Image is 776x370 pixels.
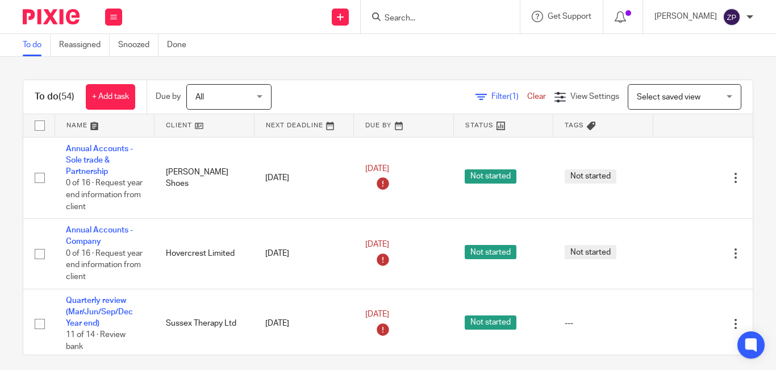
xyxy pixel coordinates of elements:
a: To do [23,34,51,56]
img: svg%3E [723,8,741,26]
span: Not started [465,169,516,184]
div: --- [565,318,642,329]
h1: To do [35,91,74,103]
p: Due by [156,91,181,102]
td: Hovercrest Limited [155,219,255,289]
td: [DATE] [254,137,354,219]
td: Sussex Therapy Ltd [155,289,255,359]
span: Filter [491,93,527,101]
span: [DATE] [365,165,389,173]
a: Clear [527,93,546,101]
span: 0 of 16 · Request year end information from client [66,250,143,281]
a: Annual Accounts - Company [66,226,133,246]
span: Tags [565,122,584,128]
td: [PERSON_NAME] Shoes [155,137,255,219]
a: Reassigned [59,34,110,56]
span: Not started [565,245,616,259]
span: 0 of 16 · Request year end information from client [66,180,143,211]
td: [DATE] [254,219,354,289]
span: (54) [59,92,74,101]
span: Not started [465,315,516,330]
p: [PERSON_NAME] [654,11,717,22]
a: Snoozed [118,34,158,56]
input: Search [383,14,486,24]
span: [DATE] [365,311,389,319]
span: Select saved view [637,93,700,101]
a: Done [167,34,195,56]
span: 11 of 14 · Review bank [66,331,126,351]
a: Annual Accounts - Sole trade & Partnership [66,145,133,176]
a: Quarterly review (Mar/Jun/Sep/Dec Year end) [66,297,133,328]
td: [DATE] [254,289,354,359]
span: [DATE] [365,240,389,248]
img: Pixie [23,9,80,24]
span: Not started [465,245,516,259]
span: (1) [510,93,519,101]
a: + Add task [86,84,135,110]
span: View Settings [570,93,619,101]
span: Get Support [548,13,591,20]
span: All [195,93,204,101]
span: Not started [565,169,616,184]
